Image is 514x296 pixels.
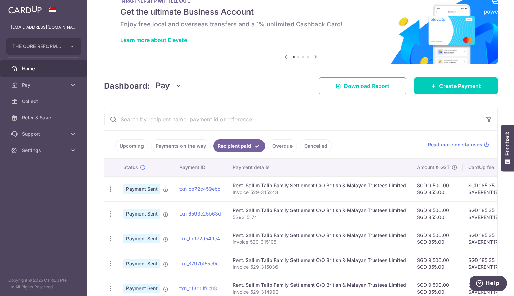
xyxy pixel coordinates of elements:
a: Payments on the way [151,139,211,152]
img: CardUp [8,5,42,14]
p: [EMAIL_ADDRESS][DOMAIN_NAME] [11,24,77,31]
span: Payment Sent [123,234,160,243]
iframe: Opens a widget where you can find more information [470,276,507,293]
a: Upcoming [115,139,148,152]
a: SGD 216.42 [468,282,495,288]
p: Invoice 529-314968 [233,288,406,295]
div: Rent. Sallim Talib Family Settlement C/O British & Malayan Trustees Limited [233,232,406,239]
a: txn_df3d0ff6d13 [179,285,217,291]
a: txn_8797bf55c9c [179,261,219,266]
span: Amount & GST [417,164,450,171]
span: Payment Sent [123,259,160,268]
a: Recipient paid [213,139,265,152]
p: Invoice 529-315036 [233,264,406,270]
span: Feedback [504,132,511,156]
td: SGD 9,500.00 SGD 855.00 [411,251,463,276]
div: Rent. Sallim Talib Family Settlement C/O British & Malayan Trustees Limited [233,282,406,288]
a: Create Payment [414,77,498,94]
span: Pay [22,82,67,88]
td: SGD 9,500.00 SGD 855.00 [411,201,463,226]
p: Invoice 529-315243 [233,189,406,196]
span: Download Report [344,82,389,90]
p: invoice 529-315105 [233,239,406,246]
h6: Enjoy free local and overseas transfers and a 1% unlimited Cashback Card! [120,20,481,28]
span: Pay [155,79,170,92]
input: Search by recipient name, payment id or reference [104,108,481,130]
button: Feedback - Show survey [501,125,514,171]
a: txn_cb72c459ebc [179,186,220,192]
a: Overdue [268,139,297,152]
button: Pay [155,79,182,92]
span: Payment Sent [123,209,160,219]
th: Payment details [227,159,411,176]
span: Create Payment [439,82,481,90]
span: CardUp fee [468,164,494,171]
td: SGD 185.35 SAVERENT179 [463,201,507,226]
p: 529315174 [233,214,406,221]
td: SGD 185.35 SAVERENT179 [463,251,507,276]
a: txn_6593c25b63d [179,211,221,217]
th: Payment ID [174,159,227,176]
div: Rent. Sallim Talib Family Settlement C/O British & Malayan Trustees Limited [233,257,406,264]
a: Cancelled [300,139,332,152]
a: txn_fb972d549c4 [179,236,220,241]
td: SGD 185.35 SAVERENT179 [463,176,507,201]
span: Read more on statuses [428,141,482,148]
button: THE CORE REFORMERY PTE. LTD. [6,38,81,55]
span: THE CORE REFORMERY PTE. LTD. [12,43,63,50]
span: Settings [22,147,67,154]
a: Download Report [319,77,406,94]
td: SGD 9,500.00 SGD 855.00 [411,176,463,201]
span: Collect [22,98,67,105]
span: Support [22,131,67,137]
span: Payment Sent [123,184,160,194]
div: Rent. Sallim Talib Family Settlement C/O British & Malayan Trustees Limited [233,182,406,189]
h4: Dashboard: [104,80,150,92]
a: Learn more about Elevate [120,36,187,43]
span: Home [22,65,67,72]
h5: Get the ultimate Business Account [120,6,481,17]
td: SGD 9,500.00 SGD 855.00 [411,226,463,251]
span: Refer & Save [22,114,67,121]
td: SGD 185.35 SAVERENT179 [463,226,507,251]
span: Payment Sent [123,284,160,293]
span: Status [123,164,138,171]
a: Read more on statuses [428,141,489,148]
div: Rent. Sallim Talib Family Settlement C/O British & Malayan Trustees Limited [233,207,406,214]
